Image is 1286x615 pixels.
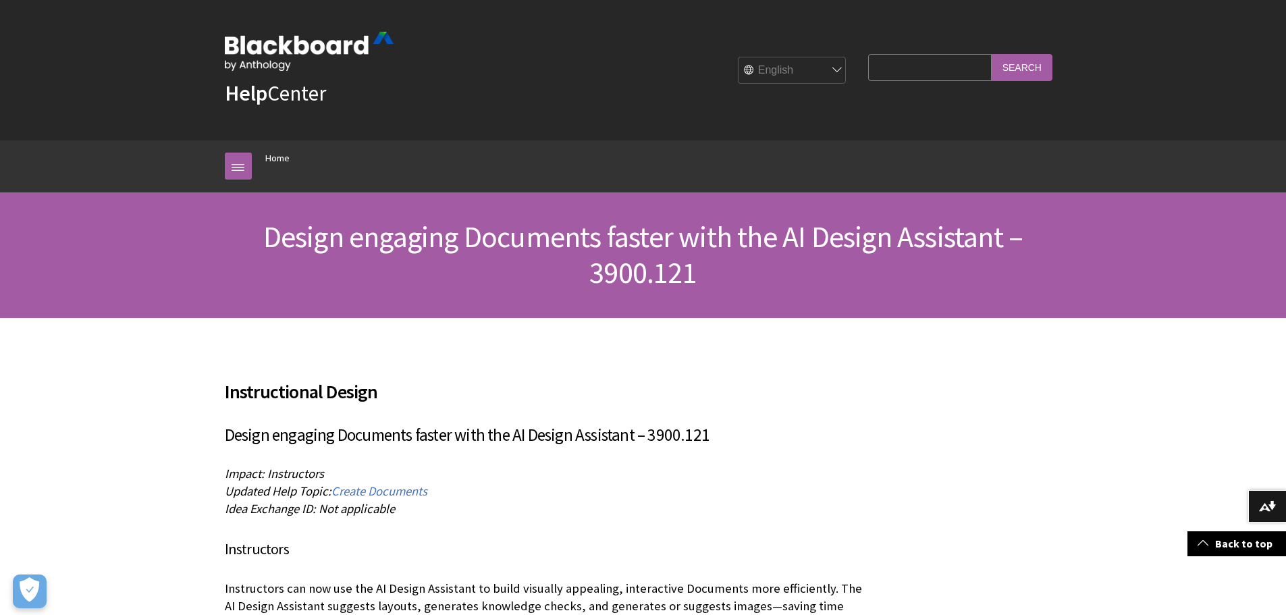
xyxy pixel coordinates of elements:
span: Updated Help Topic: [225,483,331,499]
span: Idea Exchange ID: Not applicable [225,501,395,516]
strong: Help [225,80,267,107]
h4: Instructors [225,538,862,560]
img: Blackboard by Anthology [225,32,394,71]
input: Search [992,54,1052,80]
a: Home [265,150,290,167]
h3: Design engaging Documents faster with the AI Design Assistant – 3900.121 [225,423,862,448]
a: Back to top [1187,531,1286,556]
span: Design engaging Documents faster with the AI Design Assistant – 3900.121 [263,218,1023,291]
span: Create Documents [331,483,427,499]
a: HelpCenter [225,80,326,107]
select: Site Language Selector [739,57,847,84]
a: Create Documents [331,483,427,500]
h2: Instructional Design [225,361,862,406]
button: Open Preferences [13,574,47,608]
span: Impact: Instructors [225,466,324,481]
